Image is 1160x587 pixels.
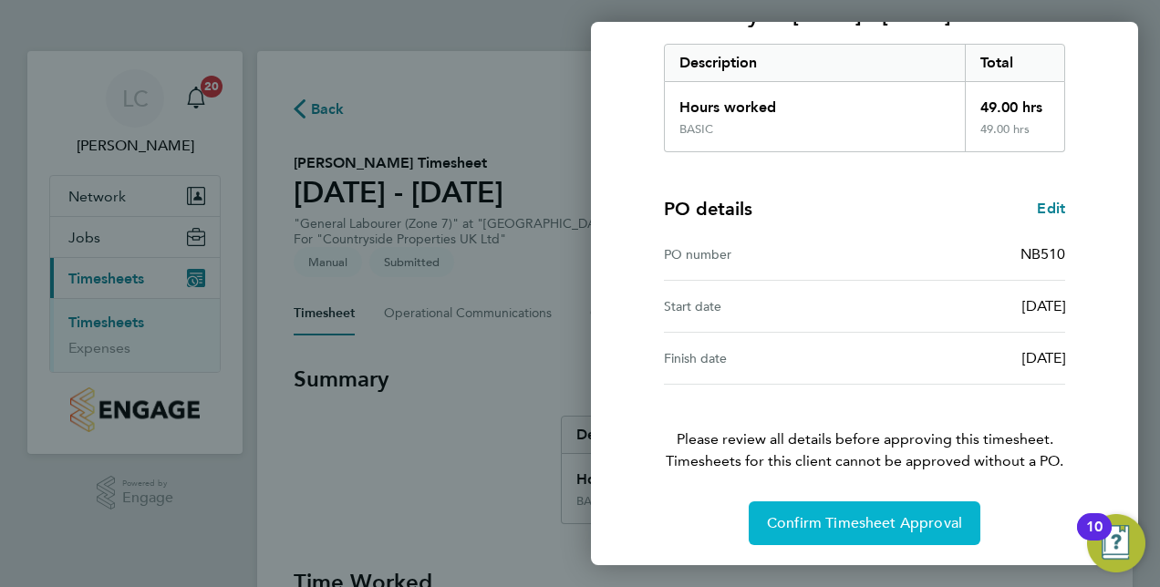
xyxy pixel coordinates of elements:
span: Edit [1037,200,1065,217]
div: PO number [664,243,865,265]
div: 10 [1086,527,1103,551]
div: Finish date [664,347,865,369]
div: Description [665,45,965,81]
a: Edit [1037,198,1065,220]
div: [DATE] [865,295,1065,317]
span: NB510 [1020,245,1065,263]
span: Timesheets for this client cannot be approved without a PO. [642,450,1087,472]
div: 49.00 hrs [965,122,1065,151]
div: Total [965,45,1065,81]
h4: PO details [664,196,752,221]
div: BASIC [679,122,713,137]
span: Confirm Timesheet Approval [767,514,962,532]
div: Hours worked [665,82,965,122]
button: Confirm Timesheet Approval [749,501,980,545]
div: 49.00 hrs [965,82,1065,122]
p: Please review all details before approving this timesheet. [642,385,1087,472]
div: Summary of 22 - 28 Sep 2025 [664,44,1065,152]
div: Start date [664,295,865,317]
button: Open Resource Center, 10 new notifications [1087,514,1145,572]
div: [DATE] [865,347,1065,369]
